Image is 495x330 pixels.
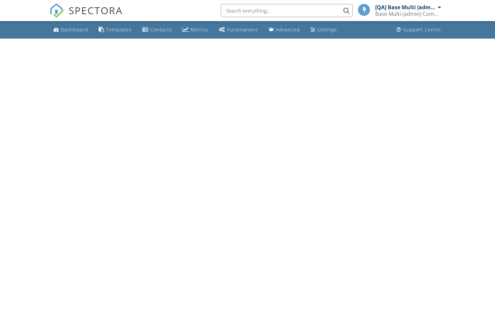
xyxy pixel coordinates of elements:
[221,4,353,17] input: Search everything...
[140,24,175,36] a: Contacts
[69,3,123,17] span: SPECTORA
[308,24,340,36] a: Settings
[96,24,134,36] a: Templates
[375,4,436,11] div: [QA] Base Multi (admin)
[49,3,64,18] img: The Best Home Inspection Software - Spectora
[216,24,261,36] a: Automations (Basic)
[180,24,211,36] a: Metrics
[61,26,88,33] div: Dashboard
[150,26,172,33] div: Contacts
[266,24,303,36] a: Advanced
[49,9,123,23] a: SPECTORA
[276,26,300,33] div: Advanced
[317,26,337,33] div: Settings
[403,26,442,33] div: Support Center
[190,26,209,33] div: Metrics
[106,26,132,33] div: Templates
[394,24,444,36] a: Support Center
[51,24,91,36] a: Dashboard
[375,11,441,17] div: Base Multi (admin) Company
[227,26,258,33] div: Automations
